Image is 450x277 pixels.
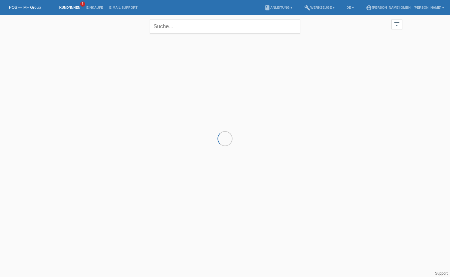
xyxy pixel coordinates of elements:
[344,6,357,9] a: DE ▾
[80,2,85,7] span: 6
[394,21,400,27] i: filter_list
[366,5,372,11] i: account_circle
[9,5,41,10] a: POS — MF Group
[301,6,338,9] a: buildWerkzeuge ▾
[264,5,270,11] i: book
[261,6,295,9] a: bookAnleitung ▾
[304,5,310,11] i: build
[150,20,300,34] input: Suche...
[106,6,141,9] a: E-Mail Support
[363,6,447,9] a: account_circle[PERSON_NAME] GmbH - [PERSON_NAME] ▾
[83,6,106,9] a: Einkäufe
[56,6,83,9] a: Kund*innen
[435,271,448,275] a: Support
